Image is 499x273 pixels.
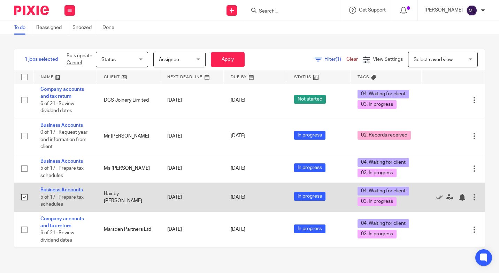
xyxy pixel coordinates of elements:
a: Mark as done [436,194,446,201]
img: Pixie [14,6,49,15]
a: Clear [346,57,358,62]
a: To do [14,21,31,35]
span: [DATE] [231,166,245,171]
span: Assignee [159,57,179,62]
span: Status [101,57,116,62]
span: 03. In progress [358,100,397,109]
a: Reassigned [36,21,67,35]
span: 03. In progress [358,169,397,177]
td: [DATE] [160,118,224,154]
p: [PERSON_NAME] [424,7,463,14]
td: Mr [PERSON_NAME] [97,118,160,154]
span: In progress [294,224,325,233]
span: 02. Records received [358,131,411,140]
a: Company accounts and tax return [40,216,84,228]
span: 03. In progress [358,230,397,238]
span: 04. Waiting for client [358,219,409,228]
td: [DATE] [160,154,224,183]
a: Business Accounts [40,123,83,128]
span: [DATE] [231,98,245,103]
td: Ms [PERSON_NAME] [97,154,160,183]
span: 1 jobs selected [25,56,58,63]
span: Filter [324,57,346,62]
span: In progress [294,131,325,140]
span: 04. Waiting for client [358,90,409,98]
a: Business Accounts [40,187,83,192]
span: [DATE] [231,195,245,200]
a: Company accounts and tax return [40,87,84,99]
button: Apply [211,52,245,67]
span: Tags [358,75,369,79]
span: Not started [294,95,326,104]
span: In progress [294,192,325,201]
td: Marsden Partners Ltd [97,212,160,247]
input: Search [258,8,321,15]
span: In progress [294,163,325,172]
td: DCS Joinery Limited [97,82,160,118]
td: Hair by [PERSON_NAME] [97,183,160,212]
span: 04. Waiting for client [358,187,409,195]
a: Business Accounts [40,159,83,164]
span: [DATE] [231,227,245,232]
span: 0 of 17 · Request year end information from client [40,130,87,149]
a: Snoozed [72,21,97,35]
p: Bulk update [67,52,92,67]
span: [DATE] [231,134,245,139]
span: 6 of 21 · Review dividend dates [40,101,74,113]
span: 04. Waiting for client [358,158,409,167]
span: 5 of 17 · Prepare tax schedules [40,195,84,207]
td: [DATE] [160,82,224,118]
span: Select saved view [414,57,453,62]
span: (1) [336,57,341,62]
span: 6 of 21 · Review dividend dates [40,231,74,243]
a: Cancel [67,60,82,65]
span: View Settings [373,57,403,62]
img: svg%3E [466,5,477,16]
td: [DATE] [160,212,224,247]
td: [DATE] [160,183,224,212]
span: 5 of 17 · Prepare tax schedules [40,166,84,178]
span: 03. In progress [358,197,397,206]
a: Done [102,21,120,35]
span: Get Support [359,8,386,13]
